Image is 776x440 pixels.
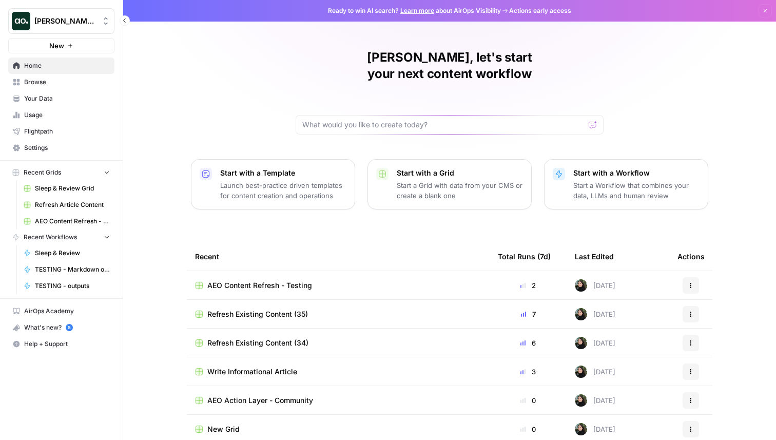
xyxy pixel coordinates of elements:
[302,120,585,130] input: What would you like to create today?
[296,49,604,82] h1: [PERSON_NAME], let's start your next content workflow
[24,233,77,242] span: Recent Workflows
[24,127,110,136] span: Flightpath
[220,180,346,201] p: Launch best-practice driven templates for content creation and operations
[24,110,110,120] span: Usage
[19,261,114,278] a: TESTING - Markdown output
[9,320,114,335] div: What's new?
[397,180,523,201] p: Start a Grid with data from your CMS or create a blank one
[68,325,70,330] text: 5
[8,107,114,123] a: Usage
[575,308,615,320] div: [DATE]
[19,245,114,261] a: Sleep & Review
[498,309,558,319] div: 7
[328,6,501,15] span: Ready to win AI search? about AirOps Visibility
[8,90,114,107] a: Your Data
[220,168,346,178] p: Start with a Template
[207,367,297,377] span: Write Informational Article
[35,184,110,193] span: Sleep & Review Grid
[207,338,308,348] span: Refresh Existing Content (34)
[19,180,114,197] a: Sleep & Review Grid
[8,165,114,180] button: Recent Grids
[397,168,523,178] p: Start with a Grid
[509,6,571,15] span: Actions early access
[573,180,700,201] p: Start a Workflow that combines your data, LLMs and human review
[24,94,110,103] span: Your Data
[573,168,700,178] p: Start with a Workflow
[575,242,614,271] div: Last Edited
[195,338,481,348] a: Refresh Existing Content (34)
[498,424,558,434] div: 0
[575,308,587,320] img: eoqc67reg7z2luvnwhy7wyvdqmsw
[575,394,615,407] div: [DATE]
[498,338,558,348] div: 6
[12,12,30,30] img: Justina testing Logo
[35,248,110,258] span: Sleep & Review
[207,280,312,291] span: AEO Content Refresh - Testing
[8,38,114,53] button: New
[24,78,110,87] span: Browse
[191,159,355,209] button: Start with a TemplateLaunch best-practice driven templates for content creation and operations
[8,8,114,34] button: Workspace: Justina testing
[8,319,114,336] button: What's new? 5
[19,278,114,294] a: TESTING - outputs
[195,280,481,291] a: AEO Content Refresh - Testing
[575,279,615,292] div: [DATE]
[24,168,61,177] span: Recent Grids
[498,280,558,291] div: 2
[575,394,587,407] img: eoqc67reg7z2luvnwhy7wyvdqmsw
[677,242,705,271] div: Actions
[24,339,110,349] span: Help + Support
[575,423,587,435] img: eoqc67reg7z2luvnwhy7wyvdqmsw
[34,16,96,26] span: [PERSON_NAME] testing
[8,303,114,319] a: AirOps Academy
[544,159,708,209] button: Start with a WorkflowStart a Workflow that combines your data, LLMs and human review
[8,140,114,156] a: Settings
[35,265,110,274] span: TESTING - Markdown output
[207,424,240,434] span: New Grid
[35,217,110,226] span: AEO Content Refresh - Testing
[575,279,587,292] img: eoqc67reg7z2luvnwhy7wyvdqmsw
[66,324,73,331] a: 5
[498,367,558,377] div: 3
[575,423,615,435] div: [DATE]
[575,366,587,378] img: eoqc67reg7z2luvnwhy7wyvdqmsw
[24,61,110,70] span: Home
[207,309,308,319] span: Refresh Existing Content (35)
[35,281,110,291] span: TESTING - outputs
[8,336,114,352] button: Help + Support
[195,395,481,406] a: AEO Action Layer - Community
[8,58,114,74] a: Home
[24,307,110,316] span: AirOps Academy
[195,367,481,377] a: Write Informational Article
[8,229,114,245] button: Recent Workflows
[367,159,532,209] button: Start with a GridStart a Grid with data from your CMS or create a blank one
[207,395,313,406] span: AEO Action Layer - Community
[8,74,114,90] a: Browse
[19,213,114,229] a: AEO Content Refresh - Testing
[195,242,481,271] div: Recent
[24,143,110,152] span: Settings
[575,366,615,378] div: [DATE]
[575,337,587,349] img: eoqc67reg7z2luvnwhy7wyvdqmsw
[195,309,481,319] a: Refresh Existing Content (35)
[498,395,558,406] div: 0
[8,123,114,140] a: Flightpath
[49,41,64,51] span: New
[400,7,434,14] a: Learn more
[19,197,114,213] a: Refresh Article Content
[498,242,551,271] div: Total Runs (7d)
[575,337,615,349] div: [DATE]
[195,424,481,434] a: New Grid
[35,200,110,209] span: Refresh Article Content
